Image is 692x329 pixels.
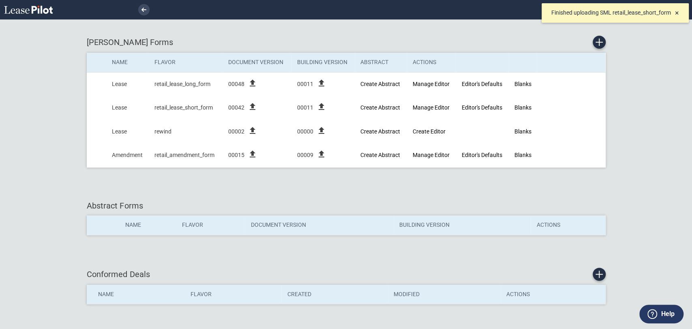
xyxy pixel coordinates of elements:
a: Create new conformed deal [593,268,606,281]
label: file_upload [248,130,257,137]
span: 00011 [297,80,313,88]
td: rewind [149,120,223,144]
div: Abstract Forms [87,200,606,211]
label: file_upload [248,83,257,89]
label: file_upload [317,106,326,113]
a: Editor's Defaults [461,81,502,87]
td: retail_amendment_form [149,144,223,168]
button: Help [639,305,683,323]
th: Flavor [185,285,282,304]
td: retail_lease_short_form [149,96,223,120]
span: 00011 [297,104,313,112]
i: file_upload [317,102,326,112]
a: Editor's Defaults [461,104,502,111]
label: file_upload [317,130,326,137]
a: Create new Abstract [360,152,400,158]
i: file_upload [317,149,326,159]
th: Flavor [149,53,223,72]
tr: Created At: 2025-09-03T12:35:39+05:30; Updated At: 2025-09-03T12:38:15+05:30 [87,72,605,96]
th: Flavor [176,215,245,235]
span: Finished uploading SML retail_lease_short_form [551,9,671,17]
tr: Created At: 2025-09-03T11:42:51+05:30; Updated At: 2025-09-03T11:44:46+05:30 [87,144,605,168]
th: Actions [531,215,605,235]
label: file_upload [248,106,257,113]
th: Building Version [394,215,531,235]
a: Manage Editor [412,81,449,87]
label: file_upload [248,154,257,160]
th: Modified [388,285,501,304]
a: Create Editor [412,128,445,135]
label: file_upload [317,154,326,160]
span: 00042 [228,104,244,112]
th: Document Version [223,53,291,72]
label: Help [661,309,674,319]
a: Create new Form [593,36,606,49]
td: Lease [106,120,149,144]
a: Manage Editor [412,152,449,158]
th: Name [87,285,185,304]
i: file_upload [317,78,326,88]
i: file_upload [317,126,326,135]
a: Blanks [514,152,531,158]
a: Blanks [514,81,531,87]
a: Create new Abstract [360,81,400,87]
a: Create new Abstract [360,104,400,111]
i: file_upload [248,149,257,159]
td: Amendment [106,144,149,168]
a: Manage Editor [412,104,449,111]
i: file_upload [248,102,257,112]
th: Building Version [291,53,355,72]
div: Conformed Deals [87,268,606,281]
span: 00000 [297,128,313,136]
span: 00002 [228,128,244,136]
span: × [675,9,679,17]
td: retail_lease_long_form [149,72,223,96]
i: file_upload [248,126,257,135]
th: Created [282,285,388,304]
tr: Created At: 2025-01-09T22:31:43+05:30; Updated At: 2025-01-10T03:23:27+05:30 [87,120,605,144]
a: Create new Abstract [360,128,400,135]
i: file_upload [248,78,257,88]
td: Lease [106,96,149,120]
div: [PERSON_NAME] Forms [87,36,606,49]
th: Name [120,215,176,235]
a: Editor's Defaults [461,152,502,158]
th: Name [106,53,149,72]
span: 00015 [228,151,244,159]
span: 00048 [228,80,244,88]
a: Blanks [514,104,531,111]
tr: Created At: 2025-09-04T12:23:29+05:30; Updated At: 2025-09-04T12:23:29+05:30 [87,96,605,120]
a: Blanks [514,128,531,135]
th: Actions [501,285,606,304]
td: Lease [106,72,149,96]
th: Abstract [355,53,407,72]
th: Actions [407,53,456,72]
label: file_upload [317,83,326,89]
span: 00009 [297,151,313,159]
th: Document Version [245,215,394,235]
